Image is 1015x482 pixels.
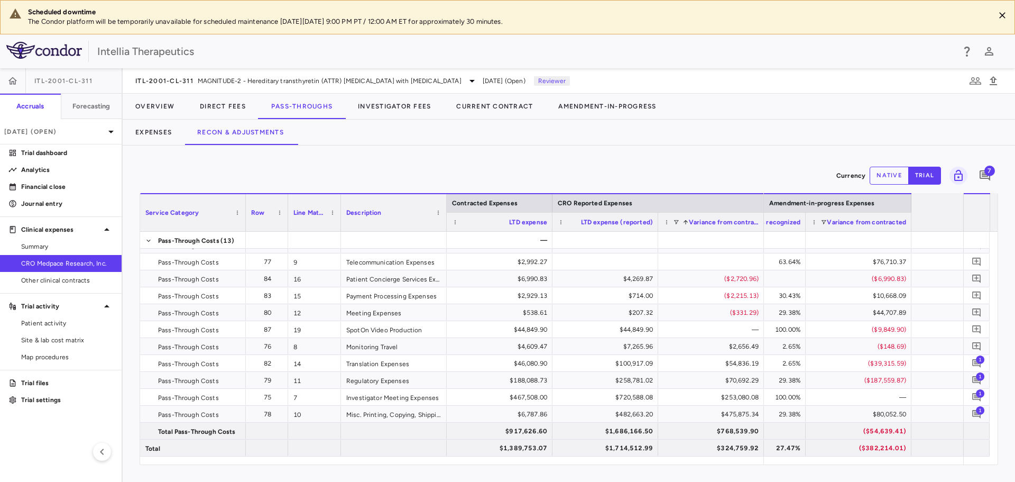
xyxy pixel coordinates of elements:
[123,120,184,145] button: Expenses
[6,42,82,59] img: logo-full-SnFGN8VE.png
[668,355,759,372] div: $54,836.19
[976,372,984,380] span: 1
[288,355,341,371] div: 14
[970,373,984,387] button: Add comment
[972,392,982,402] svg: Add comment
[815,423,906,440] div: ($54,639.41)
[972,307,982,317] svg: Add comment
[255,321,283,338] div: 87
[668,321,759,338] div: —
[972,290,982,301] svg: Add comment
[288,372,341,388] div: 11
[668,372,759,389] div: $70,692.29
[483,76,525,86] span: [DATE] (Open)
[158,339,219,356] span: Pass-Through Costs
[288,321,341,338] div: 19
[28,17,986,26] p: The Condor platform will be temporarily unavailable for scheduled maintenance [DATE][DATE] 9:00 P...
[21,148,113,158] p: Trial dashboard
[668,338,759,355] div: $2,656.49
[288,287,341,304] div: 15
[456,287,547,304] div: $2,929.13
[562,270,653,287] div: $4,269.87
[158,356,219,372] span: Pass-Through Costs
[970,339,984,353] button: Add comment
[255,270,283,287] div: 84
[456,270,547,287] div: $6,990.83
[668,406,759,423] div: $475,875.34
[562,440,653,457] div: $1,714,512.99
[456,389,547,406] div: $467,508.00
[972,375,982,385] svg: Add comment
[815,440,906,457] div: ($382,214.01)
[827,219,906,226] span: Variance from contracted
[456,406,547,423] div: $6,787.86
[945,167,967,185] span: Lock grid
[815,304,906,321] div: $44,707.89
[293,209,326,216] span: Line Match
[259,94,345,119] button: Pass-Throughs
[288,270,341,287] div: 16
[288,304,341,321] div: 12
[158,372,219,389] span: Pass-Through Costs
[21,225,100,234] p: Clinical expenses
[668,270,759,287] div: ($2,720.96)
[509,219,547,226] span: LTD expense
[562,423,653,440] div: $1,686,166.50
[145,209,199,216] span: Service Category
[21,335,113,345] span: Site & lab cost matrix
[255,253,283,270] div: 77
[836,171,865,180] p: Currency
[456,423,547,440] div: $917,626.60
[97,43,954,59] div: Intellia Therapeutics
[346,209,382,216] span: Description
[970,254,984,269] button: Add comment
[970,356,984,370] button: Add comment
[994,7,1010,23] button: Close
[21,276,113,285] span: Other clinical contracts
[972,409,982,419] svg: Add comment
[456,338,547,355] div: $4,609.47
[984,166,995,176] span: 7
[341,304,447,321] div: Meeting Expenses
[456,232,547,249] div: —
[456,321,547,338] div: $44,849.90
[972,240,982,250] svg: Add comment
[815,338,906,355] div: ($148.69)
[581,219,653,226] span: LTD expense (reported)
[456,372,547,389] div: $188,088.73
[972,358,982,368] svg: Add comment
[341,338,447,354] div: Monitoring Travel
[21,259,113,268] span: CRO Medpace Research, Inc.
[255,287,283,304] div: 83
[341,406,447,422] div: Misc. Printing, Copying, Shipping Expenses
[341,321,447,338] div: SpotOn Video Production
[187,94,259,119] button: Direct Fees
[158,271,219,288] span: Pass-Through Costs
[21,352,113,362] span: Map procedures
[220,232,235,249] span: (13)
[668,389,759,406] div: $253,080.08
[972,341,982,351] svg: Add comment
[562,372,653,389] div: $258,781.02
[972,257,982,267] svg: Add comment
[562,321,653,338] div: $44,849.90
[341,355,447,371] div: Translation Expenses
[558,199,632,207] span: CRO Reported Expenses
[28,7,986,17] div: Scheduled downtime
[21,302,100,311] p: Trial activity
[815,321,906,338] div: ($9,849.90)
[689,219,759,226] span: Variance from contracted
[562,287,653,304] div: $714.00
[251,209,264,216] span: Row
[288,406,341,422] div: 10
[341,372,447,388] div: Regulatory Expenses
[870,167,909,185] button: native
[135,77,193,85] span: ITL-2001-CL-311
[815,355,906,372] div: ($39,315.59)
[668,440,759,457] div: $324,759.92
[21,395,113,405] p: Trial settings
[341,389,447,405] div: Investigator Meeting Expenses
[815,389,906,406] div: —
[668,304,759,321] div: ($331.29)
[815,253,906,270] div: $76,710.37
